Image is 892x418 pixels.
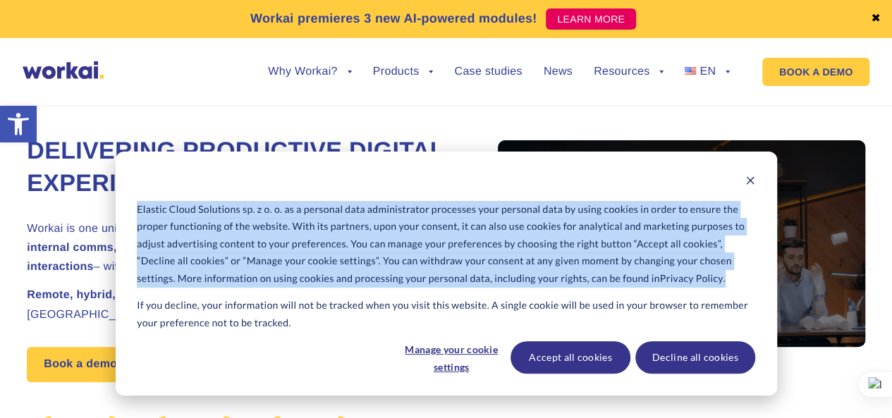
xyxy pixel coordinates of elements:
[635,341,755,374] button: Decline all cookies
[373,66,434,78] a: Products
[397,341,506,374] button: Manage your cookie settings
[27,219,464,277] h2: Workai is one unified communication platform that helps you conduct – with no IT skills needed.
[699,66,716,78] span: EN
[546,8,636,30] a: LEARN MORE
[511,341,630,374] button: Accept all cookies
[544,66,573,78] a: News
[871,13,881,25] a: ✖
[27,347,134,382] a: Book a demo
[498,140,864,347] div: Play video
[745,173,755,191] button: Dismiss cookie banner
[27,135,464,200] h1: Delivering Productive Digital Experiences for Employees
[594,66,664,78] a: Resources
[27,289,169,301] strong: Remote, hybrid, or onsite
[137,297,754,331] p: If you decline, your information will not be tracked when you visit this website. A single cookie...
[27,223,457,273] strong: personalized internal comms, improve employee engagement, and measure all interactions
[27,285,464,324] h2: – great digital employee experience happens in [GEOGRAPHIC_DATA].
[268,66,351,78] a: Why Workai?
[250,9,537,28] p: Workai premieres 3 new AI-powered modules!
[660,270,723,288] a: Privacy Policy
[762,58,869,86] a: BOOK A DEMO
[116,152,777,395] div: Cookie banner
[137,201,754,288] p: Elastic Cloud Solutions sp. z o. o. as a personal data administrator processes your personal data...
[454,66,522,78] a: Case studies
